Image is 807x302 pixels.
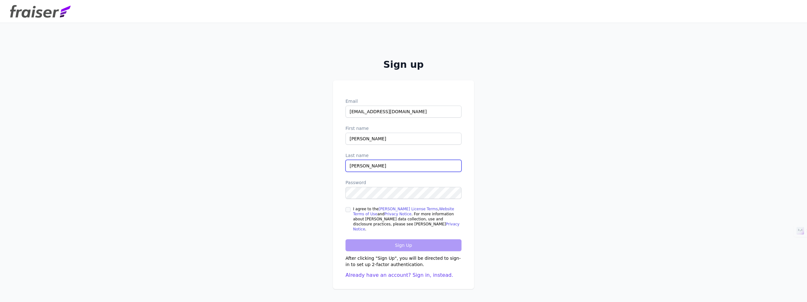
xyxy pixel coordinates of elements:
h2: Sign up [333,59,474,70]
label: Email [345,98,462,104]
label: Password [345,179,462,186]
label: First name [345,125,462,131]
img: Fraiser Logo [10,5,71,18]
a: Website Terms of Use [353,207,454,216]
a: Privacy Notice [385,212,412,216]
span: After clicking "Sign Up", you will be directed to sign-in to set up 2-factor authentication. [345,256,461,267]
a: Already have an account? Sign in, instead. [345,272,453,278]
a: Privacy Notice [353,222,460,231]
label: Last name [345,152,462,159]
label: I agree to the , and . For more information about [PERSON_NAME] data collection, use and disclosu... [353,206,462,232]
a: [PERSON_NAME] License Terms [379,207,438,211]
input: Sign Up [345,239,462,251]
